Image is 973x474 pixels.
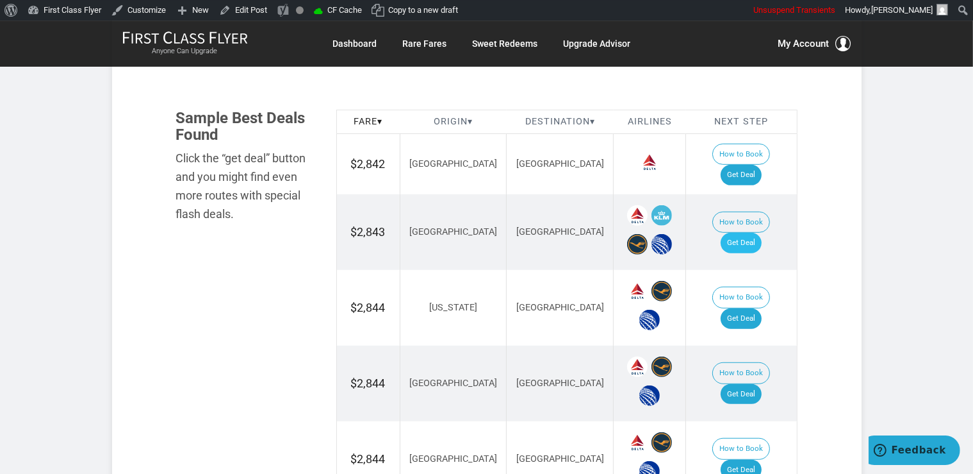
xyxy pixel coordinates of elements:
[778,36,851,51] button: My Account
[721,309,762,329] a: Get Deal
[627,357,648,377] span: Delta Airlines
[351,225,386,239] span: $2,843
[516,158,604,169] span: [GEOGRAPHIC_DATA]
[627,234,648,255] span: Lufthansa
[122,47,248,56] small: Anyone Can Upgrade
[564,32,631,55] a: Upgrade Advisor
[516,453,604,464] span: [GEOGRAPHIC_DATA]
[712,212,770,233] button: How to Book
[651,205,672,226] span: KLM
[712,362,770,384] button: How to Book
[409,158,497,169] span: [GEOGRAPHIC_DATA]
[686,110,797,134] th: Next Step
[429,302,477,313] span: [US_STATE]
[721,233,762,253] a: Get Deal
[336,110,400,134] th: Fare
[712,438,770,460] button: How to Book
[176,149,317,223] div: Click the “get deal” button and you might find even more routes with special flash deals.
[753,5,835,15] span: Unsuspend Transients
[721,384,762,405] a: Get Deal
[403,32,447,55] a: Rare Fares
[651,432,672,453] span: Lufthansa
[627,205,648,226] span: Delta Airlines
[614,110,686,134] th: Airlines
[516,378,604,389] span: [GEOGRAPHIC_DATA]
[651,281,672,301] span: Lufthansa
[639,385,660,406] span: United
[176,110,317,144] h3: Sample Best Deals Found
[409,226,497,237] span: [GEOGRAPHIC_DATA]
[516,226,604,237] span: [GEOGRAPHIC_DATA]
[507,110,614,134] th: Destination
[627,281,648,301] span: Delta Airlines
[627,432,648,453] span: Delta Airlines
[712,144,770,165] button: How to Book
[400,110,507,134] th: Origin
[871,5,933,15] span: [PERSON_NAME]
[377,116,382,127] span: ▾
[409,378,497,389] span: [GEOGRAPHIC_DATA]
[721,165,762,185] a: Get Deal
[778,36,830,51] span: My Account
[333,32,377,55] a: Dashboard
[468,116,473,127] span: ▾
[639,310,660,330] span: United
[409,453,497,464] span: [GEOGRAPHIC_DATA]
[122,31,248,44] img: First Class Flyer
[590,116,595,127] span: ▾
[639,152,660,173] span: Delta Airlines
[351,452,386,466] span: $2,844
[712,287,770,309] button: How to Book
[651,357,672,377] span: Lufthansa
[651,234,672,255] span: United
[473,32,538,55] a: Sweet Redeems
[351,301,386,314] span: $2,844
[516,302,604,313] span: [GEOGRAPHIC_DATA]
[351,377,386,390] span: $2,844
[869,436,960,468] iframe: Opens a widget where you can find more information
[122,31,248,56] a: First Class FlyerAnyone Can Upgrade
[351,157,386,171] span: $2,842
